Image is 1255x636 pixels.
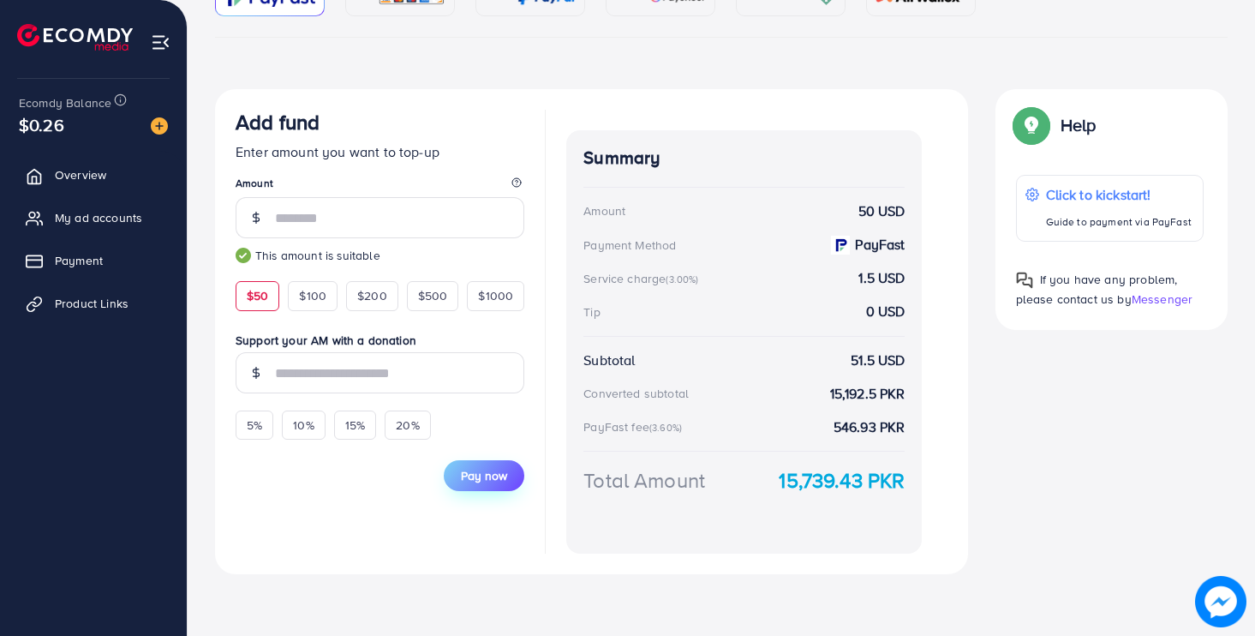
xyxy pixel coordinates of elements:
img: guide [236,248,251,263]
span: If you have any problem, please contact us by [1016,271,1178,308]
span: $50 [247,287,268,304]
strong: 546.93 PKR [834,417,905,437]
div: Service charge [583,270,703,287]
img: image [1196,577,1246,627]
strong: PayFast [855,235,905,255]
a: Payment [13,243,174,278]
strong: 50 USD [858,201,905,221]
img: payment [831,236,850,255]
div: Tip [583,303,600,321]
span: Ecomdy Balance [19,94,111,111]
span: 20% [396,417,419,434]
p: Guide to payment via PayFast [1046,212,1192,232]
strong: 0 USD [866,302,905,321]
strong: 51.5 USD [851,351,905,370]
img: image [151,117,168,135]
span: $100 [299,287,326,304]
p: Help [1061,115,1097,135]
span: $1000 [478,287,513,304]
div: Total Amount [583,465,705,495]
small: (3.00%) [666,273,698,286]
small: (3.60%) [649,421,682,435]
div: Converted subtotal [583,385,689,402]
legend: Amount [236,176,524,197]
span: 10% [293,417,314,434]
span: Overview [55,166,106,183]
a: Product Links [13,286,174,321]
a: Overview [13,158,174,192]
p: Click to kickstart! [1046,184,1192,205]
h3: Add fund [236,110,320,135]
div: Amount [583,202,625,219]
strong: 15,192.5 PKR [830,384,905,404]
small: This amount is suitable [236,247,524,264]
span: 15% [345,417,365,434]
span: $0.26 [19,112,64,137]
span: Messenger [1132,291,1192,308]
div: PayFast fee [583,418,687,435]
span: Payment [55,252,103,269]
span: Product Links [55,295,128,312]
span: $200 [357,287,387,304]
strong: 15,739.43 PKR [779,465,905,495]
p: Enter amount you want to top-up [236,141,524,162]
div: Subtotal [583,351,635,370]
img: Popup guide [1016,110,1047,141]
span: $500 [418,287,448,304]
img: Popup guide [1016,272,1033,289]
span: 5% [247,417,262,434]
span: Pay now [461,467,507,484]
label: Support your AM with a donation [236,332,524,349]
strong: 1.5 USD [858,268,905,288]
div: Payment Method [583,237,676,254]
img: logo [17,24,133,51]
span: My ad accounts [55,209,142,226]
h4: Summary [583,147,905,169]
a: My ad accounts [13,201,174,235]
img: menu [151,33,170,52]
button: Pay now [444,460,524,491]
